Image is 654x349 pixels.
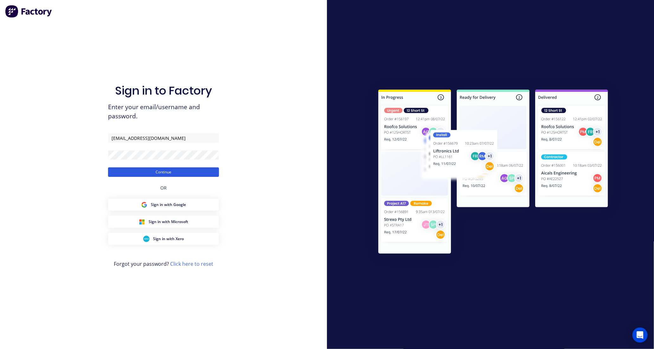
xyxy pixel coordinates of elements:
[153,236,184,242] span: Sign in with Xero
[149,219,189,225] span: Sign in with Microsoft
[115,84,212,97] h1: Sign in to Factory
[5,5,53,18] img: Factory
[151,202,186,208] span: Sign in with Google
[108,233,219,245] button: Xero Sign inSign in with Xero
[632,327,648,343] div: Open Intercom Messenger
[108,216,219,228] button: Microsoft Sign inSign in with Microsoft
[108,103,219,121] span: Enter your email/username and password.
[160,177,167,199] div: OR
[364,77,622,269] img: Sign in
[108,199,219,211] button: Google Sign inSign in with Google
[108,133,219,143] input: Email/Username
[170,260,213,267] a: Click here to reset
[114,260,213,268] span: Forgot your password?
[141,202,147,208] img: Google Sign in
[139,219,145,225] img: Microsoft Sign in
[143,236,150,242] img: Xero Sign in
[108,167,219,177] button: Continue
